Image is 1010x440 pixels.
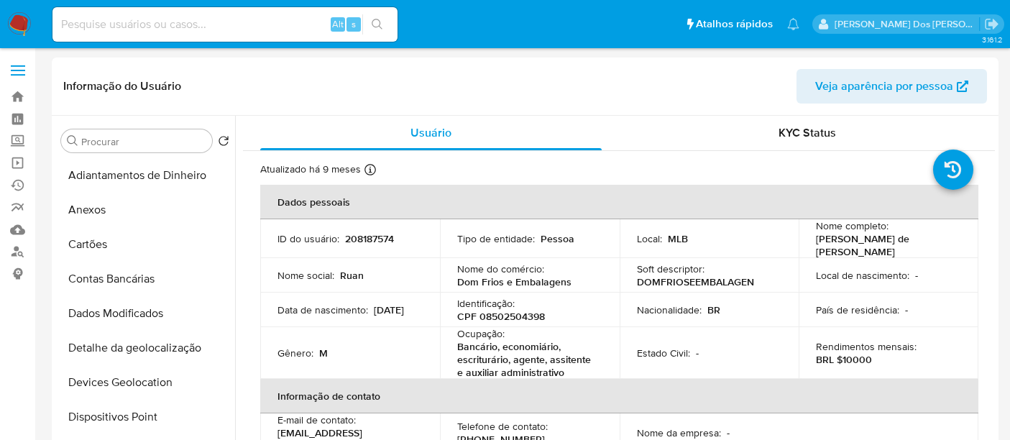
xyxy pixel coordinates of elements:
[637,347,690,359] p: Estado Civil :
[277,303,368,316] p: Data de nascimento :
[727,426,730,439] p: -
[905,303,908,316] p: -
[81,135,206,148] input: Procurar
[277,413,356,426] p: E-mail de contato :
[55,227,235,262] button: Cartões
[815,69,953,104] span: Veja aparência por pessoa
[277,347,313,359] p: Gênero :
[374,303,404,316] p: [DATE]
[637,232,662,245] p: Local :
[55,158,235,193] button: Adiantamentos de Dinheiro
[707,303,720,316] p: BR
[816,340,917,353] p: Rendimentos mensais :
[55,193,235,227] button: Anexos
[260,185,978,219] th: Dados pessoais
[637,262,704,275] p: Soft descriptor :
[457,275,571,288] p: Dom Frios e Embalagens
[67,135,78,147] button: Procurar
[319,347,328,359] p: M
[410,124,451,141] span: Usuário
[835,17,980,31] p: renato.lopes@mercadopago.com.br
[816,219,889,232] p: Nome completo :
[55,262,235,296] button: Contas Bancárias
[637,303,702,316] p: Nacionalidade :
[984,17,999,32] a: Sair
[457,232,535,245] p: Tipo de entidade :
[63,79,181,93] h1: Informação do Usuário
[816,232,955,258] p: [PERSON_NAME] de [PERSON_NAME]
[55,296,235,331] button: Dados Modificados
[457,327,505,340] p: Ocupação :
[457,420,548,433] p: Telefone de contato :
[787,18,799,30] a: Notificações
[55,365,235,400] button: Devices Geolocation
[340,269,364,282] p: Ruan
[816,269,909,282] p: Local de nascimento :
[457,340,597,379] p: Bancário, economiário, escriturário, agente, assitente e auxiliar administrativo
[541,232,574,245] p: Pessoa
[779,124,836,141] span: KYC Status
[55,331,235,365] button: Detalhe da geolocalização
[277,269,334,282] p: Nome social :
[277,232,339,245] p: ID do usuário :
[260,162,361,176] p: Atualizado há 9 meses
[816,303,899,316] p: País de residência :
[362,14,392,35] button: search-icon
[816,353,872,366] p: BRL $10000
[796,69,987,104] button: Veja aparência por pessoa
[696,17,773,32] span: Atalhos rápidos
[457,310,545,323] p: CPF 08502504398
[332,17,344,31] span: Alt
[637,275,754,288] p: DOMFRIOSEEMBALAGEN
[696,347,699,359] p: -
[668,232,688,245] p: MLB
[52,15,398,34] input: Pesquise usuários ou casos...
[457,297,515,310] p: Identificação :
[352,17,356,31] span: s
[260,379,978,413] th: Informação de contato
[915,269,918,282] p: -
[218,135,229,151] button: Retornar ao pedido padrão
[55,400,235,434] button: Dispositivos Point
[457,262,544,275] p: Nome do comércio :
[345,232,394,245] p: 208187574
[637,426,721,439] p: Nome da empresa :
